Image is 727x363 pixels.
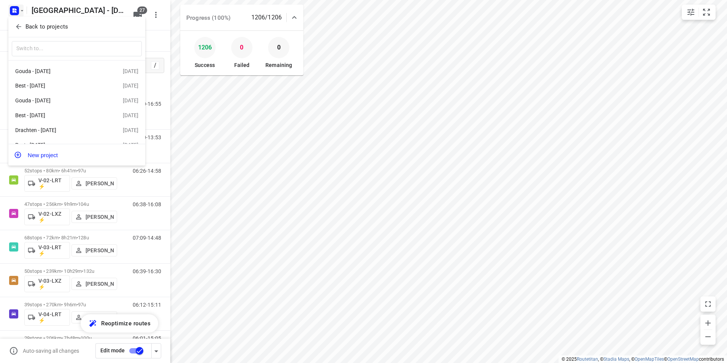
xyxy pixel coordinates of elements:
[15,97,103,103] div: Gouda - [DATE]
[123,127,138,133] div: [DATE]
[15,142,103,148] div: Best - [DATE]
[8,123,145,138] div: Drachten - [DATE][DATE]
[8,64,145,78] div: Gouda - [DATE][DATE]
[8,147,145,162] button: New project
[15,68,103,74] div: Gouda - [DATE]
[12,41,142,57] input: Switch to...
[8,138,145,153] div: Best - [DATE][DATE]
[8,108,145,123] div: Best - [DATE][DATE]
[12,21,142,33] button: Back to projects
[8,78,145,93] div: Best - [DATE][DATE]
[15,112,103,118] div: Best - [DATE]
[123,68,138,74] div: [DATE]
[25,22,68,31] p: Back to projects
[123,97,138,103] div: [DATE]
[123,83,138,89] div: [DATE]
[123,112,138,118] div: [DATE]
[15,127,103,133] div: Drachten - [DATE]
[123,142,138,148] div: [DATE]
[8,93,145,108] div: Gouda - [DATE][DATE]
[15,83,103,89] div: Best - [DATE]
